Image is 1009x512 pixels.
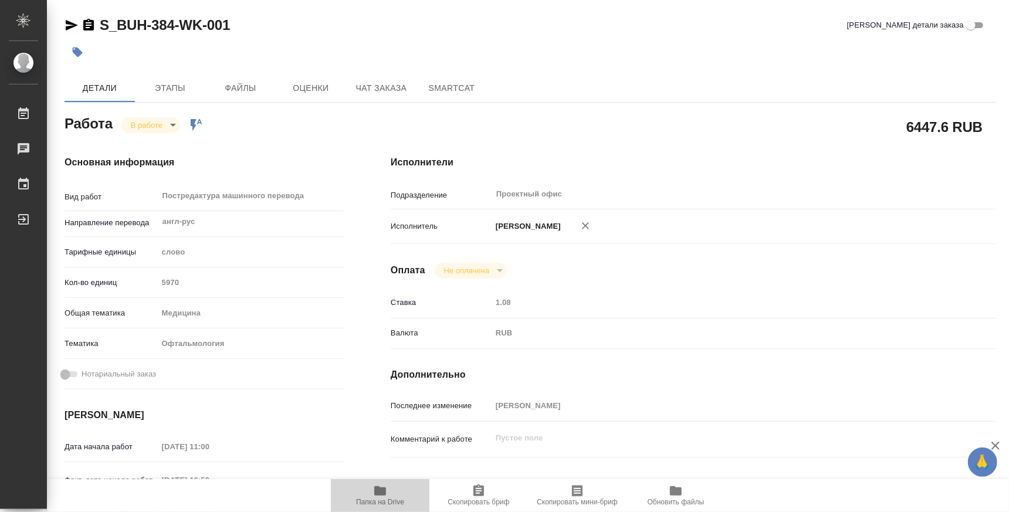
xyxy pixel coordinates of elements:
[142,81,198,96] span: Этапы
[158,242,344,262] div: слово
[492,294,946,311] input: Пустое поле
[391,479,492,490] p: Путь на drive
[492,397,946,414] input: Пустое поле
[353,81,409,96] span: Чат заказа
[356,498,404,506] span: Папка на Drive
[82,368,156,380] span: Нотариальный заказ
[391,400,492,412] p: Последнее изменение
[158,334,344,354] div: Офтальмология
[65,155,344,169] h4: Основная информация
[968,447,997,477] button: 🙏
[212,81,269,96] span: Файлы
[82,18,96,32] button: Скопировать ссылку
[648,498,705,506] span: Обновить файлы
[424,81,480,96] span: SmartCat
[72,81,128,96] span: Детали
[429,479,528,512] button: Скопировать бриф
[391,221,492,232] p: Исполнитель
[847,19,964,31] span: [PERSON_NAME] детали заказа
[65,18,79,32] button: Скопировать ссылку для ЯМессенджера
[65,217,158,229] p: Направление перевода
[627,479,725,512] button: Обновить файлы
[391,297,492,308] p: Ставка
[158,438,260,455] input: Пустое поле
[391,433,492,445] p: Комментарий к работе
[492,473,946,493] textarea: /Clients/Bausch Health /Orders/S_BUH-384/Translated/S_BUH-384-WK-001
[331,479,429,512] button: Папка на Drive
[492,221,561,232] p: [PERSON_NAME]
[537,498,617,506] span: Скопировать мини-бриф
[435,263,507,279] div: В работе
[100,17,230,33] a: S_BUH-384-WK-001
[158,303,344,323] div: Медицина
[65,39,90,65] button: Добавить тэг
[65,474,158,486] p: Факт. дата начала работ
[973,450,993,474] span: 🙏
[158,274,344,291] input: Пустое поле
[65,191,158,203] p: Вид работ
[391,368,996,382] h4: Дополнительно
[121,117,180,133] div: В работе
[65,441,158,453] p: Дата начала работ
[65,112,113,133] h2: Работа
[65,246,158,258] p: Тарифные единицы
[391,327,492,339] p: Валюта
[573,213,598,239] button: Удалить исполнителя
[158,472,260,489] input: Пустое поле
[492,323,946,343] div: RUB
[65,338,158,350] p: Тематика
[441,266,493,276] button: Не оплачена
[906,117,983,137] h2: 6447.6 RUB
[65,408,344,422] h4: [PERSON_NAME]
[391,189,492,201] p: Подразделение
[448,498,509,506] span: Скопировать бриф
[391,263,425,277] h4: Оплата
[391,155,996,169] h4: Исполнители
[528,479,627,512] button: Скопировать мини-бриф
[127,120,166,130] button: В работе
[65,277,158,289] p: Кол-во единиц
[283,81,339,96] span: Оценки
[65,307,158,319] p: Общая тематика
